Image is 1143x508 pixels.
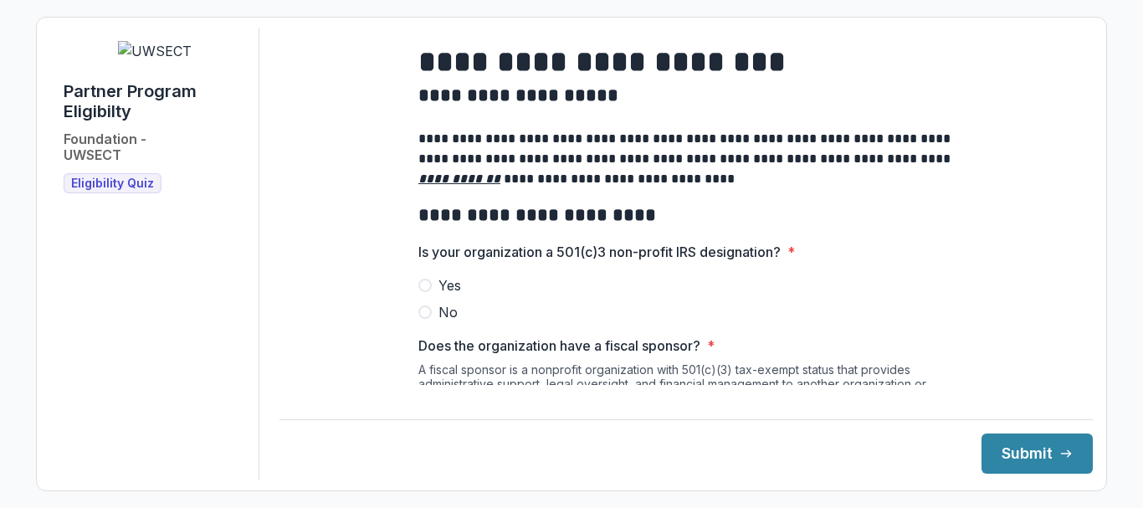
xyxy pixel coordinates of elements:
p: Does the organization have a fiscal sponsor? [418,336,700,356]
span: Yes [438,275,461,295]
h2: Foundation - UWSECT [64,131,146,163]
p: Is your organization a 501(c)3 non-profit IRS designation? [418,242,781,262]
button: Submit [982,434,1093,474]
span: Eligibility Quiz [71,177,154,191]
span: No [438,302,458,322]
div: A fiscal sponsor is a nonprofit organization with 501(c)(3) tax-exempt status that provides admin... [418,362,954,426]
img: UWSECT [118,41,192,61]
h1: Partner Program Eligibilty [64,81,245,121]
